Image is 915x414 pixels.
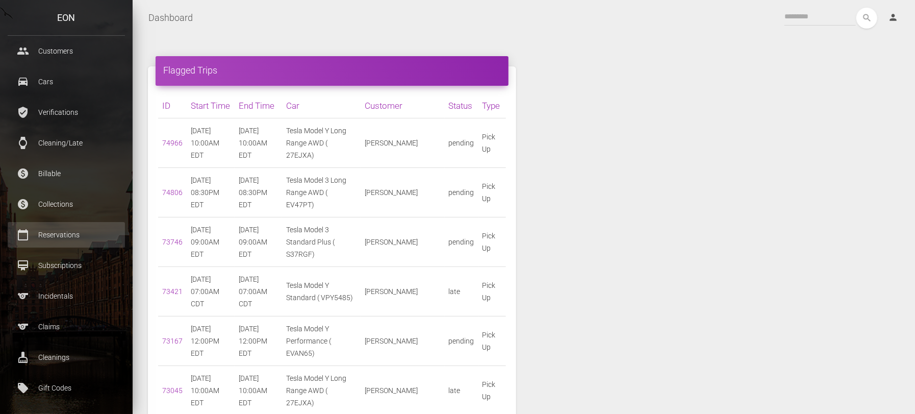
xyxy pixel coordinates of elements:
td: [DATE] 08:30PM EDT [235,168,283,217]
p: Gift Codes [15,380,117,396]
td: [PERSON_NAME] [361,267,445,316]
th: Status [445,93,478,118]
td: [PERSON_NAME] [361,168,445,217]
td: [DATE] 07:00AM CDT [235,267,283,316]
p: Billable [15,166,117,181]
a: verified_user Verifications [8,100,125,125]
th: Start Time [187,93,235,118]
a: people Customers [8,38,125,64]
th: End Time [235,93,283,118]
th: Car [282,93,361,118]
th: Customer [361,93,445,118]
th: ID [158,93,187,118]
td: Tesla Model Y Performance ( EVAN65) [282,316,361,366]
td: [DATE] 09:00AM EDT [235,217,283,267]
a: paid Billable [8,161,125,186]
a: sports Incidentals [8,283,125,309]
td: Pick Up [478,267,506,316]
a: 74806 [162,188,183,197]
td: [DATE] 10:00AM EDT [235,118,283,168]
a: 73167 [162,337,183,345]
a: drive_eta Cars [8,69,125,94]
p: Collections [15,197,117,212]
p: Subscriptions [15,258,117,273]
td: pending [445,217,478,267]
td: [DATE] 08:30PM EDT [187,168,235,217]
a: 73045 [162,386,183,395]
td: [DATE] 10:00AM EDT [187,118,235,168]
td: pending [445,118,478,168]
i: person [888,12,898,22]
td: Tesla Model 3 Standard Plus ( S37RGF) [282,217,361,267]
td: late [445,267,478,316]
td: [DATE] 09:00AM EDT [187,217,235,267]
a: paid Collections [8,191,125,217]
h4: Flagged Trips [163,64,501,77]
a: watch Cleaning/Late [8,130,125,156]
a: 73421 [162,287,183,296]
td: Pick Up [478,316,506,366]
td: [PERSON_NAME] [361,217,445,267]
p: Customers [15,43,117,59]
p: Cleanings [15,350,117,365]
a: person [880,8,907,28]
td: [DATE] 12:00PM EDT [235,316,283,366]
th: Type [478,93,506,118]
td: [PERSON_NAME] [361,118,445,168]
a: Dashboard [148,5,193,31]
p: Verifications [15,105,117,120]
a: sports Claims [8,314,125,339]
td: Tesla Model Y Long Range AWD ( 27EJXA) [282,118,361,168]
a: calendar_today Reservations [8,222,125,248]
p: Incidentals [15,288,117,304]
button: search [856,8,877,29]
td: pending [445,168,478,217]
td: Tesla Model Y Standard ( VPY5485) [282,267,361,316]
td: [DATE] 07:00AM CDT [187,267,235,316]
a: cleaning_services Cleanings [8,345,125,370]
td: Tesla Model 3 Long Range AWD ( EV47PT) [282,168,361,217]
p: Cars [15,74,117,89]
a: 73746 [162,238,183,246]
td: Pick Up [478,118,506,168]
a: local_offer Gift Codes [8,375,125,401]
td: Pick Up [478,217,506,267]
p: Cleaning/Late [15,135,117,151]
p: Claims [15,319,117,334]
p: Reservations [15,227,117,242]
td: pending [445,316,478,366]
td: [DATE] 12:00PM EDT [187,316,235,366]
a: 74966 [162,139,183,147]
td: [PERSON_NAME] [361,316,445,366]
a: card_membership Subscriptions [8,253,125,278]
td: Pick Up [478,168,506,217]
